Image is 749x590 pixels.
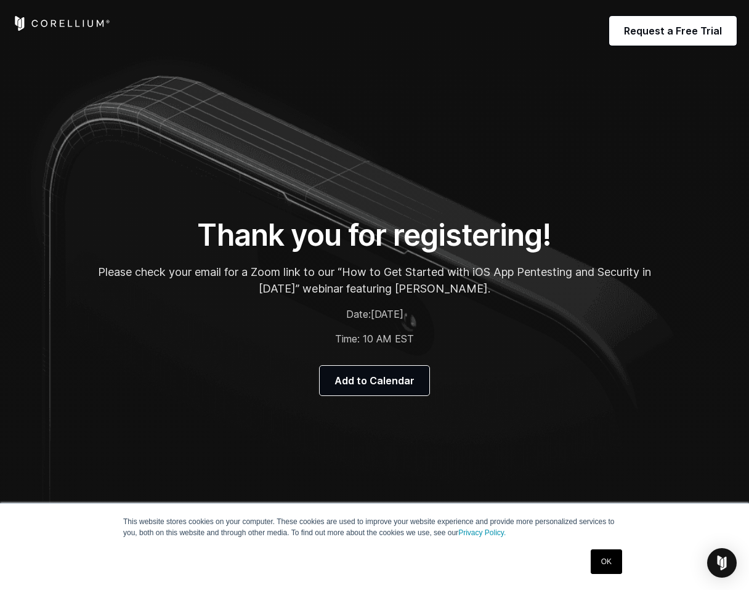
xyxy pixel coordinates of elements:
[609,16,737,46] a: Request a Free Trial
[97,307,652,321] p: Date:
[334,373,415,388] span: Add to Calendar
[458,528,506,537] a: Privacy Policy.
[320,366,429,395] a: Add to Calendar
[591,549,622,574] a: OK
[371,308,403,320] span: [DATE]
[707,548,737,578] div: Open Intercom Messenger
[12,16,110,31] a: Corellium Home
[97,264,652,297] p: Please check your email for a Zoom link to our “How to Get Started with iOS App Pentesting and Se...
[97,331,652,346] p: Time: 10 AM EST
[97,217,652,254] h1: Thank you for registering!
[624,23,722,38] span: Request a Free Trial
[123,516,626,538] p: This website stores cookies on your computer. These cookies are used to improve your website expe...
